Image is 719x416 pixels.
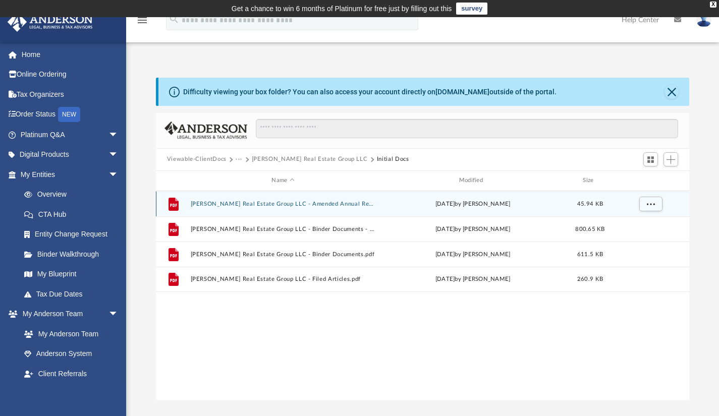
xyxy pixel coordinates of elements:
[575,226,604,231] span: 800.65 KB
[190,225,375,232] button: [PERSON_NAME] Real Estate Group LLC - Binder Documents - DocuSigned.pdf
[108,145,129,165] span: arrow_drop_down
[156,191,690,400] div: grid
[570,176,610,185] div: Size
[710,2,716,8] div: close
[58,107,80,122] div: NEW
[160,176,186,185] div: id
[577,201,603,206] span: 45.94 KB
[14,204,134,224] a: CTA Hub
[615,176,685,185] div: id
[380,176,566,185] div: Modified
[665,85,679,99] button: Close
[377,155,409,164] button: Initial Docs
[7,304,129,324] a: My Anderson Teamarrow_drop_down
[14,344,129,364] a: Anderson System
[232,3,452,15] div: Get a chance to win 6 months of Platinum for free just by filling out this
[108,125,129,145] span: arrow_drop_down
[14,224,134,245] a: Entity Change Request
[696,13,711,27] img: User Pic
[136,14,148,26] i: menu
[7,125,134,145] a: Platinum Q&Aarrow_drop_down
[380,199,565,208] div: [DATE] by [PERSON_NAME]
[183,87,557,97] div: Difficulty viewing your box folder? You can also access your account directly on outside of the p...
[14,264,129,284] a: My Blueprint
[7,84,134,104] a: Tax Organizers
[5,12,96,32] img: Anderson Advisors Platinum Portal
[380,224,565,233] div: [DATE] by [PERSON_NAME]
[456,3,487,15] a: survey
[663,152,679,166] button: Add
[14,244,134,264] a: Binder Walkthrough
[380,275,565,284] div: [DATE] by [PERSON_NAME]
[14,185,134,205] a: Overview
[435,88,489,96] a: [DOMAIN_NAME]
[236,155,242,164] button: ···
[136,19,148,26] a: menu
[256,119,678,138] input: Search files and folders
[190,251,375,257] button: [PERSON_NAME] Real Estate Group LLC - Binder Documents.pdf
[108,304,129,325] span: arrow_drop_down
[643,152,658,166] button: Switch to Grid View
[577,251,603,257] span: 611.5 KB
[108,164,129,185] span: arrow_drop_down
[14,364,129,384] a: Client Referrals
[7,164,134,185] a: My Entitiesarrow_drop_down
[167,155,227,164] button: Viewable-ClientDocs
[7,145,134,165] a: Digital Productsarrow_drop_down
[7,65,134,85] a: Online Ordering
[14,284,134,304] a: Tax Due Dates
[190,200,375,207] button: [PERSON_NAME] Real Estate Group LLC - Amended Annual Report - RA Change.pdf
[252,155,368,164] button: [PERSON_NAME] Real Estate Group LLC
[577,276,603,282] span: 260.9 KB
[7,44,134,65] a: Home
[190,276,375,282] button: [PERSON_NAME] Real Estate Group LLC - Filed Articles.pdf
[380,250,565,259] div: [DATE] by [PERSON_NAME]
[14,324,124,344] a: My Anderson Team
[7,104,134,125] a: Order StatusNEW
[169,14,180,25] i: search
[190,176,375,185] div: Name
[639,196,662,211] button: More options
